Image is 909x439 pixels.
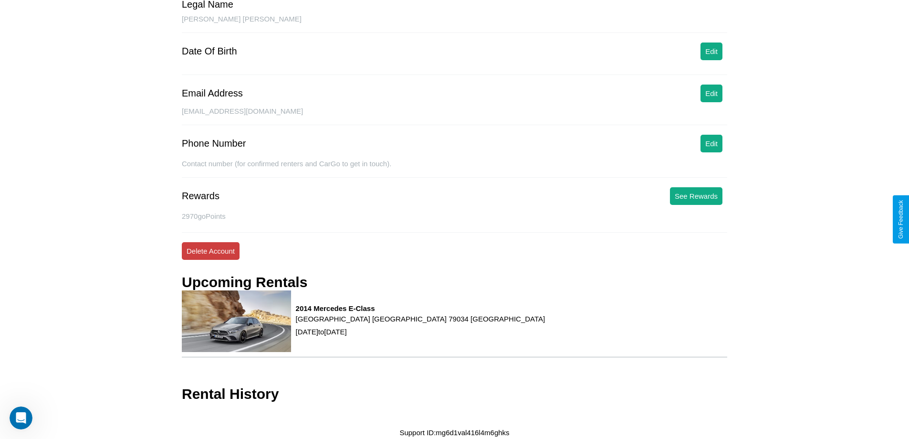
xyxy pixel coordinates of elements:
button: See Rewards [670,187,722,205]
h3: Rental History [182,386,279,402]
button: Edit [700,85,722,102]
button: Delete Account [182,242,240,260]
p: 2970 goPoints [182,210,727,223]
p: [DATE] to [DATE] [296,325,545,338]
div: [PERSON_NAME] [PERSON_NAME] [182,15,727,33]
h3: Upcoming Rentals [182,274,307,290]
iframe: Intercom live chat [10,407,32,429]
div: [EMAIL_ADDRESS][DOMAIN_NAME] [182,107,727,125]
h3: 2014 Mercedes E-Class [296,304,545,312]
div: Email Address [182,88,243,99]
p: [GEOGRAPHIC_DATA] [GEOGRAPHIC_DATA] 79034 [GEOGRAPHIC_DATA] [296,312,545,325]
p: Support ID: mg6d1val416l4m6ghks [399,426,509,439]
img: rental [182,290,291,352]
div: Date Of Birth [182,46,237,57]
div: Contact number (for confirmed renters and CarGo to get in touch). [182,160,727,178]
div: Phone Number [182,138,246,149]
button: Edit [700,43,722,60]
button: Edit [700,135,722,152]
div: Give Feedback [898,200,904,239]
div: Rewards [182,191,219,202]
